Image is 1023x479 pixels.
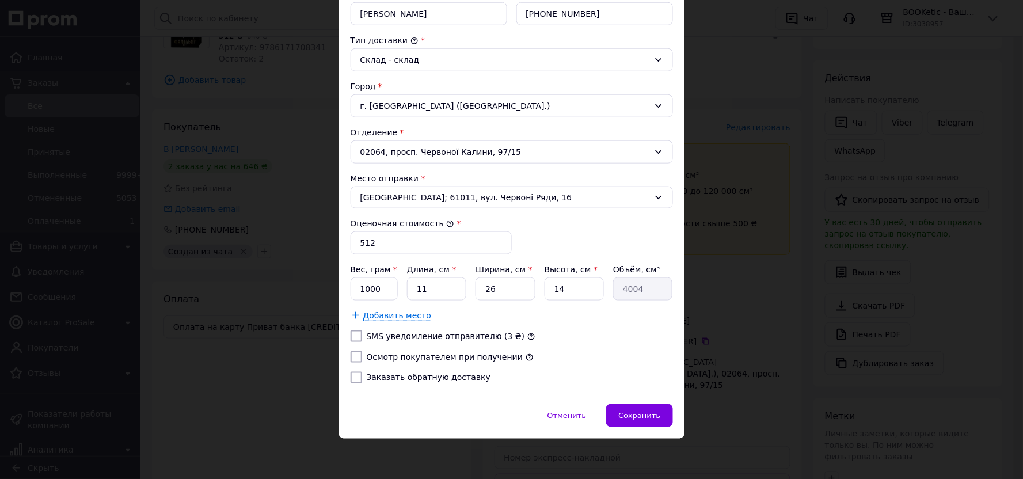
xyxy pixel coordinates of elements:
[363,311,432,321] span: Добавить место
[351,219,455,228] label: Оценочная стоимость
[351,173,673,184] div: Место отправки
[618,412,660,420] span: Сохранить
[351,94,673,117] div: г. [GEOGRAPHIC_DATA] ([GEOGRAPHIC_DATA].)
[476,265,532,274] label: Ширина, см
[360,192,649,203] span: [GEOGRAPHIC_DATA]; 61011, вул. Червоні Ряди, 16
[351,35,673,46] div: Тип доставки
[613,264,672,275] div: Объём, см³
[367,352,523,362] label: Осмотр покупателем при получении
[367,373,491,382] label: Заказать обратную доставку
[547,412,587,420] span: Отменить
[351,127,673,138] div: Отделение
[351,81,673,92] div: Город
[545,265,598,274] label: Высота, см
[351,265,398,274] label: Вес, грам
[516,2,673,25] input: +380
[407,265,456,274] label: Длина, см
[360,54,649,66] div: Склад - склад
[367,332,525,341] label: SMS уведомление отправителю (3 ₴)
[351,140,673,164] div: 02064, просп. Червоної Калини, 97/15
